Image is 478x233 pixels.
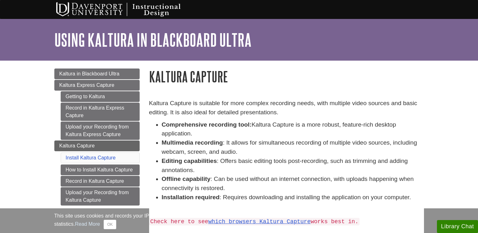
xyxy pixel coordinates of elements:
[54,30,251,50] a: Using Kaltura in Blackboard Ultra
[54,140,140,151] a: Kaltura Capture
[61,176,140,187] a: Record in Kaltura Capture
[66,155,116,160] a: Install Kaltura Capture
[59,71,119,76] span: Kaltura in Blackboard Ultra
[75,221,100,227] a: Read More
[149,99,424,117] p: Kaltura Capture is suitable for more complex recording needs, with multiple video sources and bas...
[162,194,220,200] strong: Installation required
[162,138,424,157] li: : It allows for simultaneous recording of multiple video sources, including webcam, screen, and a...
[162,139,223,146] strong: Multimedia recording
[61,187,140,206] a: Upload your Recording from Kaltura Capture
[54,80,140,91] a: Kaltura Express Capture
[149,218,360,225] code: Check here to see works best in.
[54,69,140,79] a: Kaltura in Blackboard Ultra
[104,220,116,229] button: Close
[162,120,424,139] li: Kaltura Capture is a more robust, feature-rich desktop application.
[61,103,140,121] a: Record in Kaltura Express Capture
[61,164,140,175] a: How to Install Kaltura Capture
[437,220,478,233] button: Library Chat
[61,91,140,102] a: Getting to Kaltura
[162,157,424,175] li: : Offers basic editing tools post-recording, such as trimming and adding annotations.
[61,122,140,140] a: Upload your Recording from Kaltura Express Capture
[162,158,217,164] strong: Editing capabilities
[208,218,311,225] a: which browsers Kaltura Capture
[149,69,424,85] h1: Kaltura Capture
[54,69,140,206] div: Guide Page Menu
[59,143,95,148] span: Kaltura Capture
[162,176,211,182] strong: Offline capability
[162,193,424,202] li: : Requires downloading and installing the application on your computer.
[162,121,252,128] strong: Comprehensive recording tool:
[51,2,203,17] img: Davenport University Instructional Design
[162,175,424,193] li: : Can be used without an internet connection, with uploads happening when connectivity is restored.
[59,82,114,88] span: Kaltura Express Capture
